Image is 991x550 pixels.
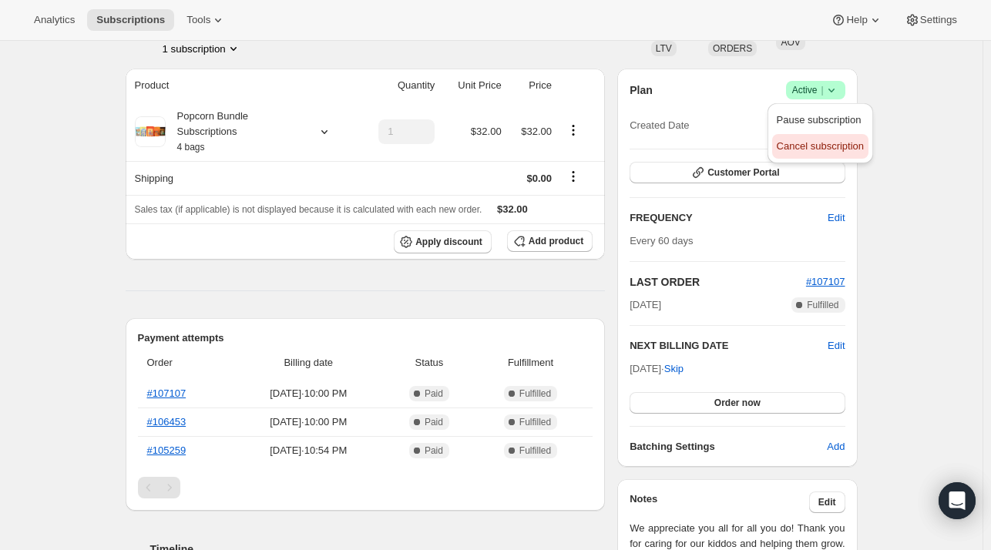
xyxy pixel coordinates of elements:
h2: LAST ORDER [630,274,806,290]
span: Add [827,439,845,454]
button: Customer Portal [630,162,845,183]
a: #107107 [147,387,186,399]
th: Price [506,69,556,102]
span: $0.00 [526,173,552,184]
span: Paid [425,387,443,400]
span: | [821,84,823,96]
a: #107107 [806,276,845,287]
span: $32.00 [521,126,552,137]
button: Shipping actions [561,168,586,185]
nav: Pagination [138,477,593,498]
button: Settings [895,9,966,31]
span: Paid [425,444,443,457]
span: Edit [828,210,845,226]
span: Status [390,355,469,371]
button: Product actions [561,122,586,139]
button: Add [818,434,854,459]
button: Edit [809,491,845,513]
span: [DATE] · 10:00 PM [237,386,381,401]
span: Tools [186,14,210,26]
th: Order [138,346,232,380]
span: Billing date [237,355,381,371]
span: Sales tax (if applicable) is not displayed because it is calculated with each new order. [135,204,482,215]
span: Skip [664,361,684,377]
span: $32.00 [497,203,528,215]
button: #107107 [806,274,845,290]
h2: FREQUENCY [630,210,828,226]
a: #105259 [147,444,186,456]
span: Every 60 days [630,235,693,246]
button: Pause subscription [772,108,868,132]
span: Order now [714,397,761,409]
span: Fulfilled [519,416,551,428]
span: Cancel subscription [777,140,864,152]
span: Paid [425,416,443,428]
span: Active [792,82,839,98]
button: Cancel subscription [772,134,868,159]
span: Help [846,14,867,26]
span: Fulfillment [478,355,583,371]
span: Analytics [34,14,75,26]
th: Unit Price [439,69,506,102]
span: ORDERS [713,43,752,54]
span: Fulfilled [807,299,838,311]
button: Edit [828,338,845,354]
small: 4 bags [177,142,205,153]
button: Product actions [163,41,241,56]
th: Quantity [357,69,439,102]
span: LTV [656,43,672,54]
span: Settings [920,14,957,26]
span: [DATE] · 10:00 PM [237,414,381,430]
span: Fulfilled [519,444,551,457]
button: Edit [818,206,854,230]
h6: Batching Settings [630,439,827,454]
span: Created Date [630,118,689,133]
button: Subscriptions [87,9,174,31]
button: Help [821,9,892,31]
button: Skip [655,357,693,381]
th: Product [126,69,358,102]
div: Popcorn Bundle Subscriptions [166,109,304,155]
span: Apply discount [415,236,482,248]
h3: Notes [630,491,809,513]
h2: Plan [630,82,653,98]
img: product img [135,116,166,147]
span: [DATE] · 10:54 PM [237,443,381,458]
a: #106453 [147,416,186,428]
span: AOV [781,37,800,48]
span: Subscriptions [96,14,165,26]
span: Add product [529,235,583,247]
div: Open Intercom Messenger [939,482,976,519]
span: Edit [818,496,836,508]
span: $32.00 [471,126,502,137]
th: Shipping [126,161,358,195]
span: Customer Portal [707,166,779,179]
button: Add product [507,230,593,252]
span: Pause subscription [777,114,862,126]
span: [DATE] · [630,363,684,374]
button: Analytics [25,9,84,31]
button: Tools [177,9,235,31]
h2: Payment attempts [138,330,593,346]
span: [DATE] [630,297,661,313]
h2: NEXT BILLING DATE [630,338,828,354]
button: Apply discount [394,230,492,253]
span: Fulfilled [519,387,551,400]
button: Order now [630,392,845,414]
